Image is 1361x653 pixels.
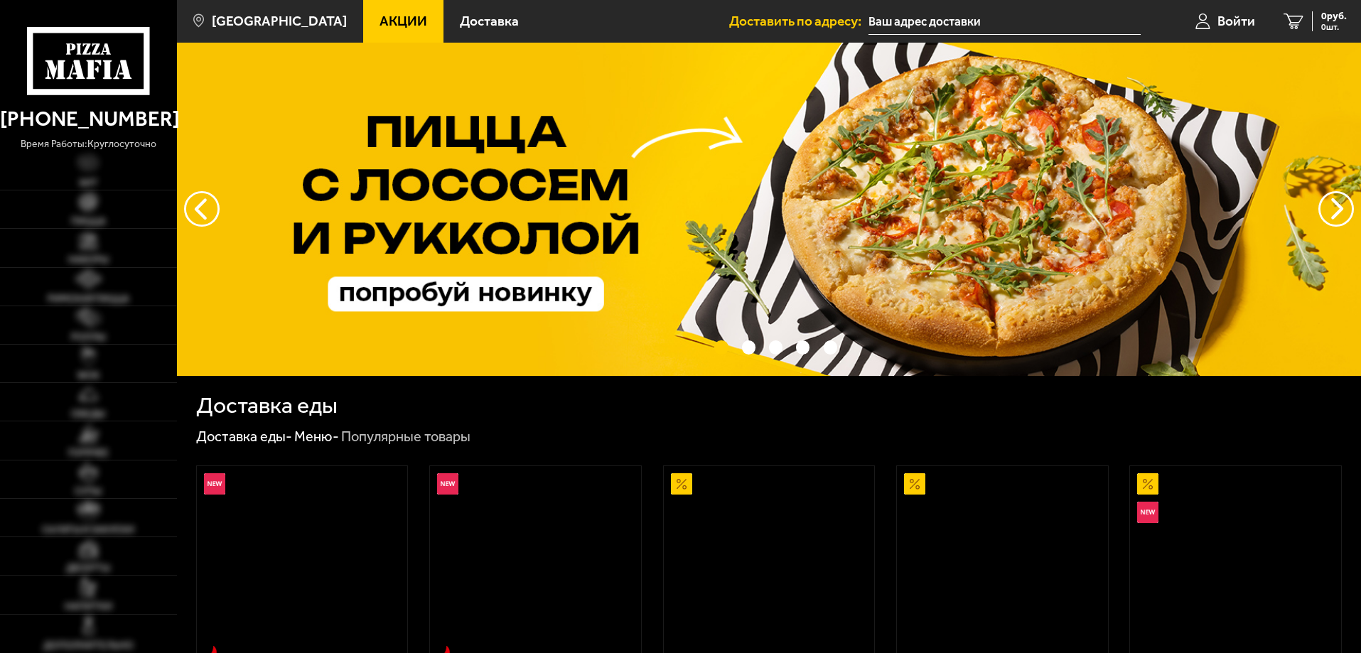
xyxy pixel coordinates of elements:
[204,473,225,495] img: Новинка
[380,14,427,28] span: Акции
[460,14,519,28] span: Доставка
[77,371,99,381] span: WOK
[71,217,106,227] span: Пицца
[341,428,470,446] div: Популярные товары
[904,473,925,495] img: Акционный
[294,428,339,445] a: Меню-
[868,9,1141,35] input: Ваш адрес доставки
[437,473,458,495] img: Новинка
[42,525,134,535] span: Салаты и закуски
[1321,23,1347,31] span: 0 шт.
[729,14,868,28] span: Доставить по адресу:
[1321,11,1347,21] span: 0 руб.
[769,340,782,354] button: точки переключения
[1217,14,1255,28] span: Войти
[68,255,109,265] span: Наборы
[66,563,110,573] span: Десерты
[65,602,112,612] span: Напитки
[796,340,809,354] button: точки переключения
[79,178,98,188] span: Хит
[71,333,106,342] span: Роллы
[212,14,347,28] span: [GEOGRAPHIC_DATA]
[824,340,837,354] button: точки переключения
[1137,473,1158,495] img: Акционный
[184,191,220,227] button: следующий
[1137,502,1158,523] img: Новинка
[742,340,755,354] button: точки переключения
[48,294,129,304] span: Римская пицца
[75,487,102,497] span: Супы
[196,394,338,417] h1: Доставка еды
[196,428,292,445] a: Доставка еды-
[1318,191,1354,227] button: предыдущий
[671,473,692,495] img: Акционный
[714,340,728,354] button: точки переключения
[68,448,109,458] span: Горячее
[43,641,134,651] span: Дополнительно
[71,409,105,419] span: Обеды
